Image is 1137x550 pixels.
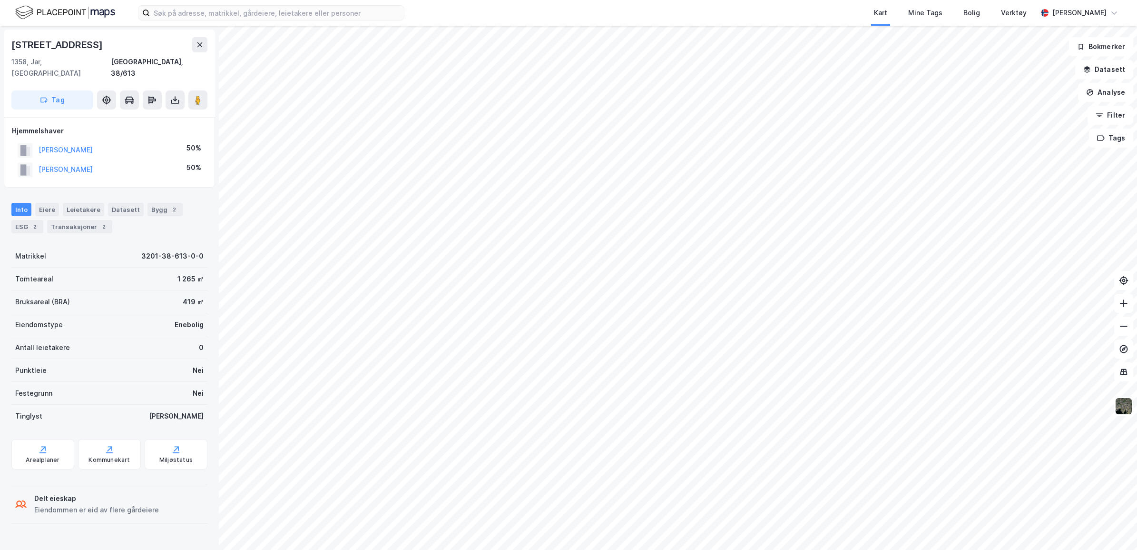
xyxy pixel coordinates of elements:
iframe: Chat Widget [1089,504,1137,550]
div: 419 ㎡ [183,296,204,308]
div: Mine Tags [908,7,942,19]
div: Matrikkel [15,250,46,262]
div: 50% [186,142,201,154]
div: Hjemmelshaver [12,125,207,137]
div: 50% [186,162,201,173]
div: Eiendomstype [15,319,63,330]
div: Kart [874,7,887,19]
div: [PERSON_NAME] [149,410,204,422]
div: [GEOGRAPHIC_DATA], 38/613 [111,56,207,79]
div: Transaksjoner [47,220,112,233]
div: [STREET_ADDRESS] [11,37,105,52]
input: Søk på adresse, matrikkel, gårdeiere, leietakere eller personer [150,6,404,20]
div: Miljøstatus [159,456,193,464]
div: Enebolig [175,319,204,330]
div: Delt eieskap [34,493,159,504]
div: Tomteareal [15,273,53,285]
div: Tinglyst [15,410,42,422]
button: Bokmerker [1069,37,1133,56]
div: 2 [30,222,39,231]
div: Bruksareal (BRA) [15,296,70,308]
div: Festegrunn [15,388,52,399]
div: [PERSON_NAME] [1052,7,1107,19]
div: Eiere [35,203,59,216]
div: Kommunekart [88,456,130,464]
button: Analyse [1078,83,1133,102]
div: Info [11,203,31,216]
button: Tag [11,90,93,110]
div: 2 [99,222,108,231]
div: ESG [11,220,43,233]
div: Bygg [147,203,183,216]
div: Punktleie [15,365,47,376]
button: Tags [1089,129,1133,148]
div: Nei [193,388,204,399]
div: 1 265 ㎡ [177,273,204,285]
div: Antall leietakere [15,342,70,353]
div: Arealplaner [26,456,59,464]
div: Verktøy [1001,7,1027,19]
div: Bolig [963,7,980,19]
div: 3201-38-613-0-0 [141,250,204,262]
img: logo.f888ab2527a4732fd821a326f86c7f29.svg [15,4,115,21]
div: Leietakere [63,203,104,216]
div: Datasett [108,203,144,216]
img: 9k= [1115,397,1133,415]
div: 0 [199,342,204,353]
div: 1358, Jar, [GEOGRAPHIC_DATA] [11,56,111,79]
button: Filter [1088,106,1133,125]
div: Nei [193,365,204,376]
div: 2 [169,205,179,214]
button: Datasett [1075,60,1133,79]
div: Eiendommen er eid av flere gårdeiere [34,504,159,516]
